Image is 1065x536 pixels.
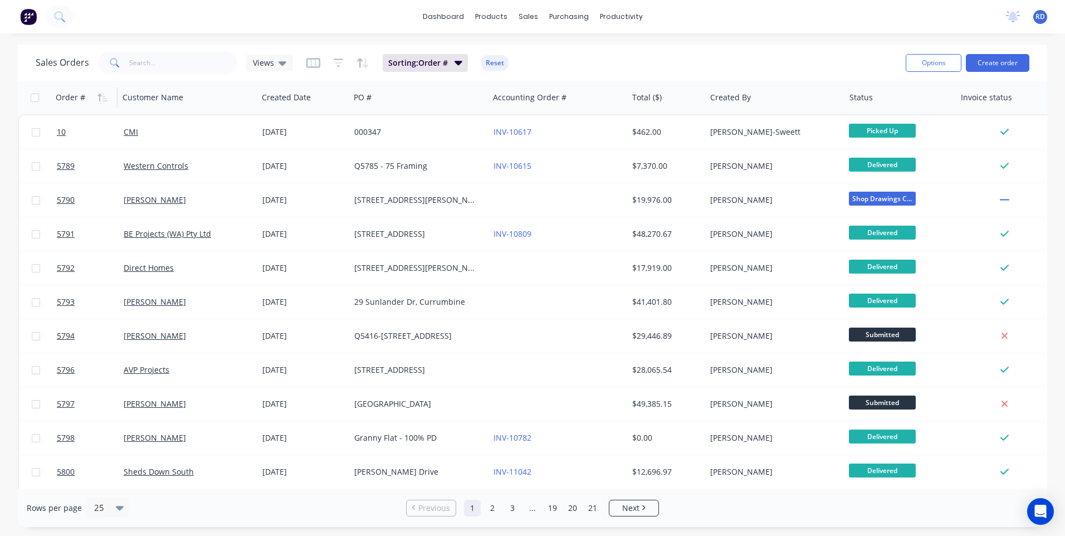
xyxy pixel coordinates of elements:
[464,500,481,516] a: Page 1 is your current page
[849,362,916,376] span: Delivered
[27,503,82,514] span: Rows per page
[57,421,124,455] a: 5798
[124,194,186,205] a: [PERSON_NAME]
[354,92,372,103] div: PO #
[354,160,478,172] div: Q5785 - 75 Framing
[632,398,697,410] div: $49,385.15
[354,432,478,444] div: Granny Flat - 100% PD
[710,398,834,410] div: [PERSON_NAME]
[632,432,697,444] div: $0.00
[849,464,916,477] span: Delivered
[544,8,594,25] div: purchasing
[383,54,468,72] button: Sorting:Order #
[123,92,183,103] div: Customer Name
[124,126,138,137] a: CMI
[417,8,470,25] a: dashboard
[470,8,513,25] div: products
[262,160,345,172] div: [DATE]
[253,57,274,69] span: Views
[36,57,89,68] h1: Sales Orders
[354,194,478,206] div: [STREET_ADDRESS][PERSON_NAME][PERSON_NAME]
[57,319,124,353] a: 5794
[57,330,75,342] span: 5794
[124,364,169,375] a: AVP Projects
[632,364,697,376] div: $28,065.54
[20,8,37,25] img: Factory
[632,466,697,477] div: $12,696.97
[124,262,174,273] a: Direct Homes
[124,228,211,239] a: BE Projects (WA) Pty Ltd
[632,262,697,274] div: $17,919.00
[124,160,188,171] a: Western Controls
[57,149,124,183] a: 5789
[632,194,697,206] div: $19,976.00
[710,296,834,308] div: [PERSON_NAME]
[632,92,662,103] div: Total ($)
[57,285,124,319] a: 5793
[504,500,521,516] a: Page 3
[262,296,345,308] div: [DATE]
[710,364,834,376] div: [PERSON_NAME]
[262,466,345,477] div: [DATE]
[710,194,834,206] div: [PERSON_NAME]
[594,8,648,25] div: productivity
[481,55,509,71] button: Reset
[57,115,124,149] a: 10
[632,228,697,240] div: $48,270.67
[354,228,478,240] div: [STREET_ADDRESS]
[494,432,531,443] a: INV-10782
[124,432,186,443] a: [PERSON_NAME]
[849,430,916,444] span: Delivered
[262,126,345,138] div: [DATE]
[354,296,478,308] div: 29 Sunlander Dr, Currumbine
[710,228,834,240] div: [PERSON_NAME]
[710,160,834,172] div: [PERSON_NAME]
[57,251,124,285] a: 5792
[57,432,75,444] span: 5798
[849,92,873,103] div: Status
[124,330,186,341] a: [PERSON_NAME]
[1027,498,1054,525] div: Open Intercom Messenger
[622,503,639,514] span: Next
[513,8,544,25] div: sales
[632,296,697,308] div: $41,401.80
[632,126,697,138] div: $462.00
[544,500,561,516] a: Page 19
[57,455,124,489] a: 5800
[710,126,834,138] div: [PERSON_NAME]-Sweett
[494,160,531,171] a: INV-10615
[57,217,124,251] a: 5791
[57,398,75,410] span: 5797
[262,228,345,240] div: [DATE]
[262,330,345,342] div: [DATE]
[710,330,834,342] div: [PERSON_NAME]
[524,500,541,516] a: Jump forward
[632,160,697,172] div: $7,370.00
[354,398,478,410] div: [GEOGRAPHIC_DATA]
[124,296,186,307] a: [PERSON_NAME]
[710,92,751,103] div: Created By
[564,500,581,516] a: Page 20
[262,398,345,410] div: [DATE]
[584,500,601,516] a: Page 21
[849,192,916,206] span: Shop Drawings C...
[849,226,916,240] span: Delivered
[484,500,501,516] a: Page 2
[124,466,194,477] a: Sheds Down South
[906,54,961,72] button: Options
[632,330,697,342] div: $29,446.89
[710,466,834,477] div: [PERSON_NAME]
[124,398,186,409] a: [PERSON_NAME]
[493,92,566,103] div: Accounting Order #
[961,92,1012,103] div: Invoice status
[57,228,75,240] span: 5791
[849,124,916,138] span: Picked Up
[57,262,75,274] span: 5792
[57,160,75,172] span: 5789
[849,328,916,342] span: Submitted
[710,262,834,274] div: [PERSON_NAME]
[609,503,658,514] a: Next page
[354,466,478,477] div: [PERSON_NAME] Drive
[494,126,531,137] a: INV-10617
[849,158,916,172] span: Delivered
